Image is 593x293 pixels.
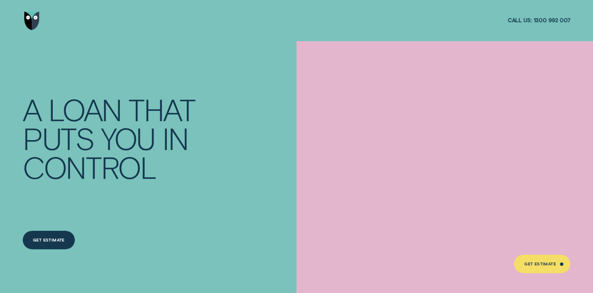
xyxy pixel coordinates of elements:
a: Get Estimate [23,231,75,249]
span: Call us: [508,17,532,24]
a: Get Estimate [514,255,570,273]
h4: A LOAN THAT PUTS YOU IN CONTROL [23,95,201,181]
a: Call us:1300 992 007 [508,17,570,24]
img: Wisr [24,12,40,30]
span: 1300 992 007 [534,17,570,24]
